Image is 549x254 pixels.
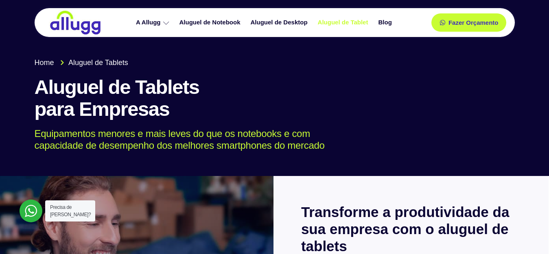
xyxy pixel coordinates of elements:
[35,128,503,152] p: Equipamentos menores e mais leves do que os notebooks e com capacidade de desempenho dos melhores...
[314,15,374,30] a: Aluguel de Tablet
[508,215,549,254] iframe: Chat Widget
[508,215,549,254] div: Widget de chat
[49,10,102,35] img: locação de TI é Allugg
[175,15,247,30] a: Aluguel de Notebook
[448,20,499,26] span: Fazer Orçamento
[374,15,398,30] a: Blog
[35,57,54,68] span: Home
[35,76,515,120] h1: Aluguel de Tablets para Empresas
[66,57,128,68] span: Aluguel de Tablets
[247,15,314,30] a: Aluguel de Desktop
[50,204,91,217] span: Precisa de [PERSON_NAME]?
[431,13,507,32] a: Fazer Orçamento
[132,15,175,30] a: A Allugg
